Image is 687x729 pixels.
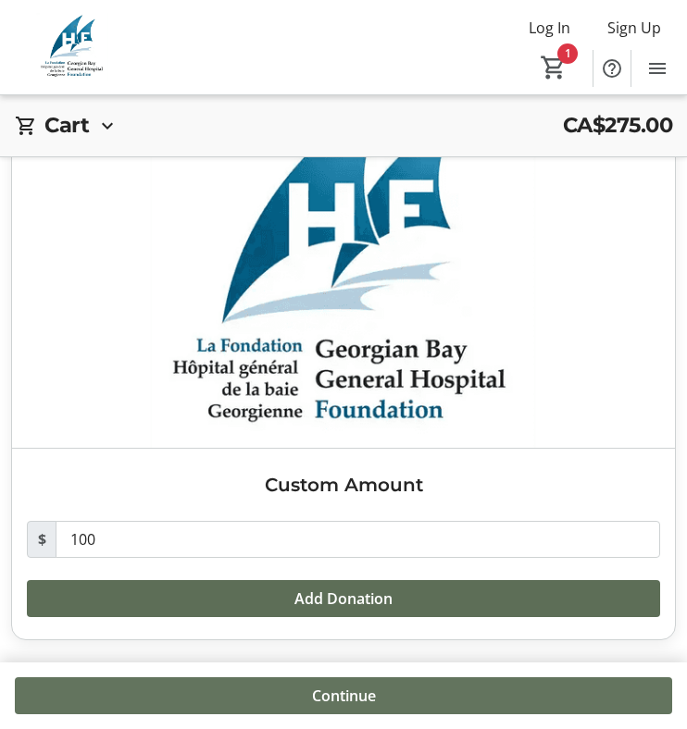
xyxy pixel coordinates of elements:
[563,110,673,142] span: CA$275.00
[294,587,393,610] span: Add Donation
[12,75,675,448] img: Custom Amount
[11,13,134,82] img: Georgian Bay General Hospital Foundation's Logo
[27,580,660,617] button: Add Donation
[15,677,672,714] button: Continue
[607,17,661,39] span: Sign Up
[56,521,660,558] input: Donation Amount
[514,13,585,43] button: Log In
[27,521,56,558] span: $
[529,17,570,39] span: Log In
[312,685,376,707] span: Continue
[593,13,676,43] button: Sign Up
[27,471,660,499] h3: Custom Amount
[44,110,89,142] h2: Cart
[639,50,676,87] button: Menu
[537,51,570,84] button: Cart
[593,50,631,87] button: Help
